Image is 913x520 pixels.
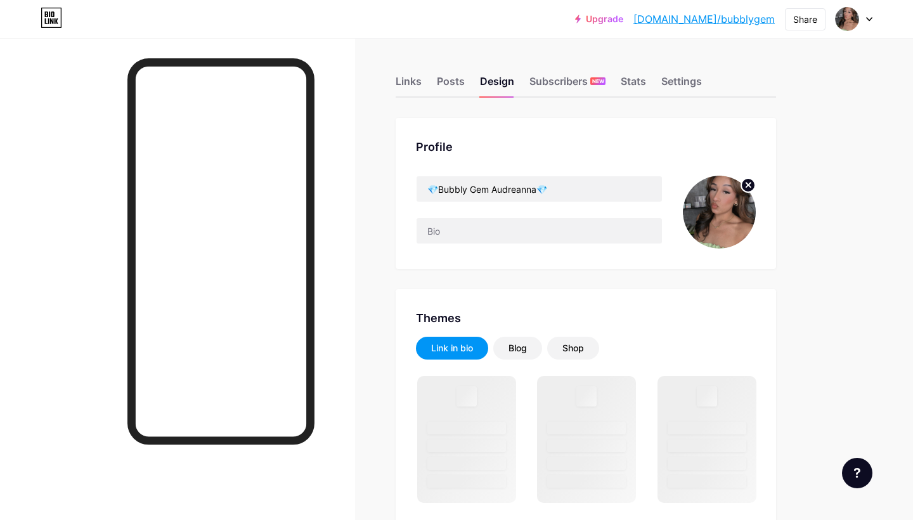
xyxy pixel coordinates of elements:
[575,14,623,24] a: Upgrade
[683,176,756,249] img: bubblygem
[562,342,584,354] div: Shop
[793,13,817,26] div: Share
[661,74,702,96] div: Settings
[529,74,605,96] div: Subscribers
[417,176,662,202] input: Name
[592,77,604,85] span: NEW
[835,7,859,31] img: bubblygem
[416,309,756,327] div: Themes
[480,74,514,96] div: Design
[417,218,662,244] input: Bio
[621,74,646,96] div: Stats
[416,138,756,155] div: Profile
[633,11,775,27] a: [DOMAIN_NAME]/bubblygem
[431,342,473,354] div: Link in bio
[437,74,465,96] div: Posts
[396,74,422,96] div: Links
[508,342,527,354] div: Blog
